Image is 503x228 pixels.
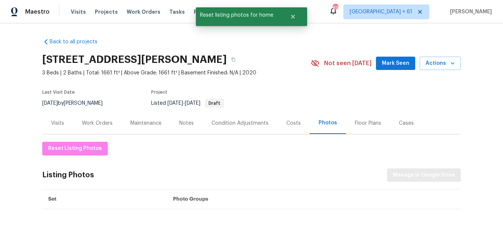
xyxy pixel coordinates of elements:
[42,190,167,209] th: Set
[151,101,224,106] span: Listed
[319,119,337,127] div: Photos
[286,120,301,127] div: Costs
[179,120,194,127] div: Notes
[185,101,200,106] span: [DATE]
[324,60,372,67] span: Not seen [DATE]
[227,53,240,66] button: Copy Address
[48,144,102,153] span: Reset Listing Photos
[42,171,94,179] div: Listing Photos
[355,120,381,127] div: Floor Plans
[42,56,227,63] h2: [STREET_ADDRESS][PERSON_NAME]
[169,9,185,14] span: Tasks
[387,168,461,182] button: Manage in Google Drive
[281,9,305,24] button: Close
[127,8,160,16] span: Work Orders
[25,8,50,16] span: Maestro
[382,59,409,68] span: Mark Seen
[206,101,223,105] span: Draft
[167,101,183,106] span: [DATE]
[350,8,412,16] span: [GEOGRAPHIC_DATA] + 61
[196,7,281,23] span: Reset listing photos for home
[130,120,161,127] div: Maintenance
[194,8,223,16] span: Properties
[42,90,75,94] span: Last Visit Date
[42,142,108,155] button: Reset Listing Photos
[167,101,200,106] span: -
[376,57,415,70] button: Mark Seen
[82,120,113,127] div: Work Orders
[42,69,311,77] span: 3 Beds | 2 Baths | Total: 1661 ft² | Above Grade: 1661 ft² | Basement Finished: N/A | 2020
[167,190,461,209] th: Photo Groups
[71,8,86,16] span: Visits
[420,57,461,70] button: Actions
[447,8,492,16] span: [PERSON_NAME]
[151,90,167,94] span: Project
[399,120,414,127] div: Cases
[211,120,269,127] div: Condition Adjustments
[42,101,58,106] span: [DATE]
[393,171,455,180] span: Manage in Google Drive
[42,99,111,108] div: by [PERSON_NAME]
[95,8,118,16] span: Projects
[333,4,338,12] div: 818
[51,120,64,127] div: Visits
[42,38,113,46] a: Back to all projects
[426,59,455,68] span: Actions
